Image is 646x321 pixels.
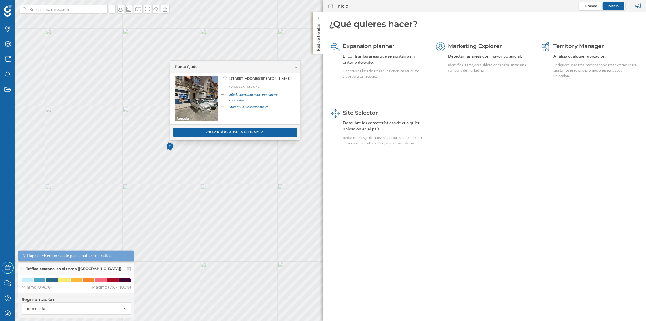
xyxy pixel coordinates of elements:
[608,4,619,8] span: Medio
[166,141,174,153] img: Marker
[337,3,349,9] div: Inicio
[331,109,340,118] img: dashboards-manager.svg
[12,4,34,10] span: Soporte
[553,43,604,49] span: Territory Manager
[343,120,428,132] div: Descubre las características de cualquier ubicación en el país.
[27,253,112,259] span: Haga click en una calle para analizar el tráfico
[585,4,597,8] span: Grande
[92,284,131,290] span: Máximo (99,7-100%)
[448,62,533,73] div: Identifica las mejores ubicaciones para lanzar una campaña de marketing.
[343,43,395,49] span: Expansion planner
[343,68,428,79] div: Genera una lista de áreas que tienen los atributos clave para tu negocio.
[26,266,121,272] span: Tráfico peatonal en el tramo ([GEOGRAPHIC_DATA])
[315,21,321,51] p: Red de tiendas
[175,76,218,121] img: streetview
[25,306,45,312] span: Todo el día
[343,53,428,65] div: Encontrar las áreas que se ajustan a mi criterio de éxito.
[229,104,268,110] a: Sugerir un marcador nuevo
[175,64,198,69] div: Punto fijado
[448,53,533,59] div: Detectar las áreas con mayor potencial.
[22,284,52,290] span: Mínimo (0-40%)
[448,43,502,49] span: Marketing Explorer
[331,42,340,51] img: search-areas.svg
[343,135,428,146] div: Reduce el riesgo de nuevas aperturas entendiendo cómo son cada ubicación y sus consumidores.
[4,5,12,17] img: Geoblink Logo
[343,110,378,116] span: Site Selector
[229,92,293,103] a: Añadir marcador a mis marcadores guardados
[553,53,638,59] div: Analiza cualquier ubicación.
[541,42,550,51] img: territory-manager.svg
[329,18,640,30] div: ¿Qué quieres hacer?
[229,84,293,89] p: 40,333355, -3,856742
[229,76,291,81] span: [STREET_ADDRESS][PERSON_NAME]
[22,296,131,302] h4: Segmentación
[436,42,445,51] img: explorer.svg
[553,62,638,79] div: Enriquece los datos internos con datos externos para ajustar los precios o promociones para cada ...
